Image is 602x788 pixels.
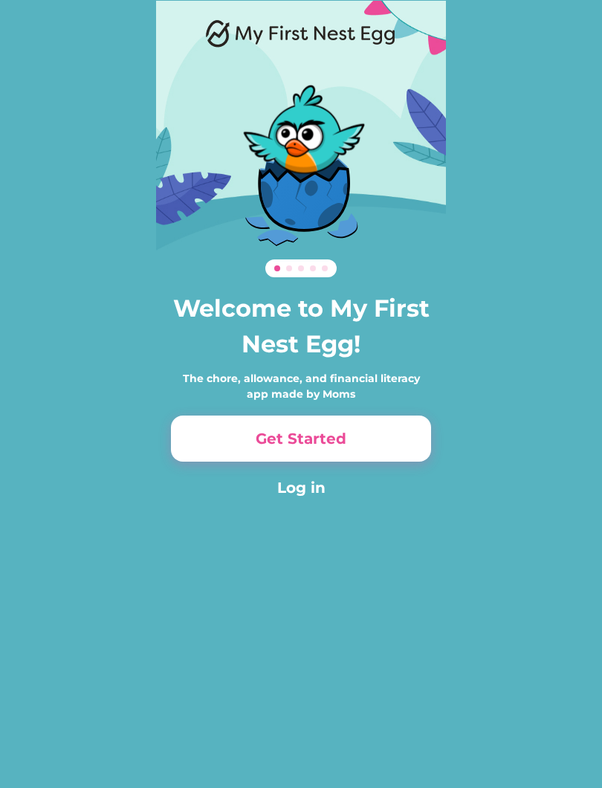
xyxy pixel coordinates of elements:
[171,371,431,402] div: The chore, allowance, and financial literacy app made by Moms
[171,477,431,499] button: Log in
[206,19,396,48] img: Logo.png
[171,416,431,462] button: Get Started
[209,62,393,246] img: Dino.svg
[171,291,431,362] h3: Welcome to My First Nest Egg!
